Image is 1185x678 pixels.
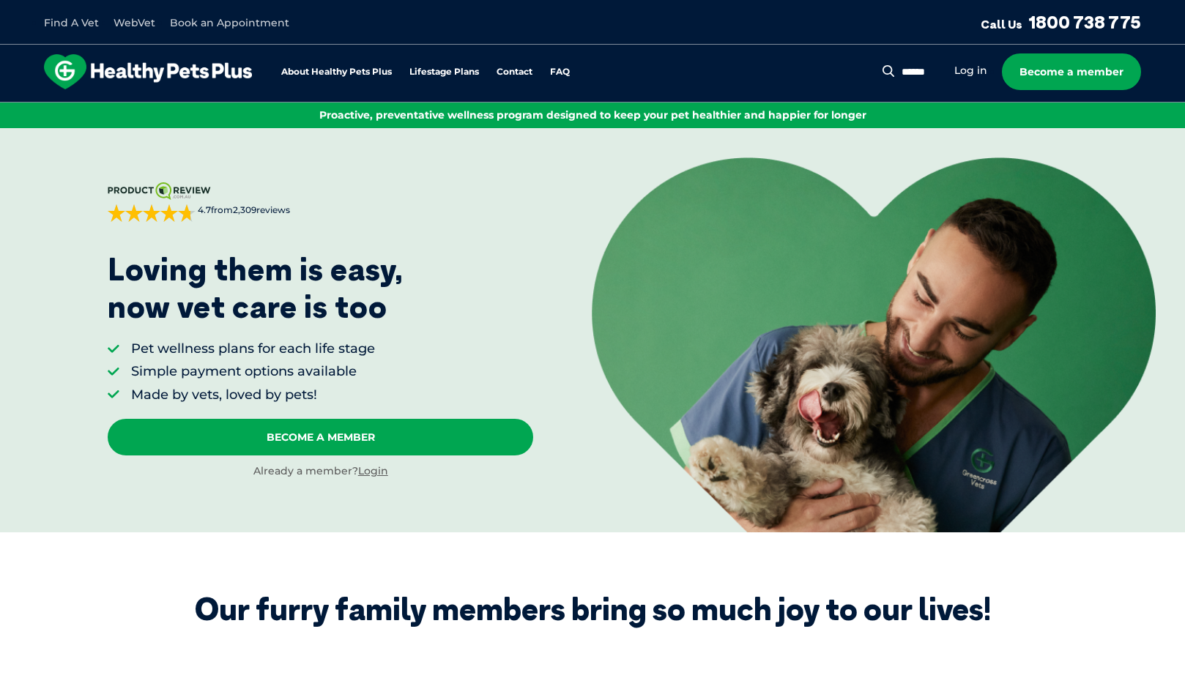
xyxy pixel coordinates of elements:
[1002,53,1141,90] a: Become a member
[108,464,533,479] div: Already a member?
[319,108,866,122] span: Proactive, preventative wellness program designed to keep your pet healthier and happier for longer
[981,17,1022,31] span: Call Us
[233,204,290,215] span: 2,309 reviews
[108,204,196,222] div: 4.7 out of 5 stars
[196,204,290,217] span: from
[170,16,289,29] a: Book an Appointment
[550,67,570,77] a: FAQ
[981,11,1141,33] a: Call Us1800 738 775
[108,251,404,325] p: Loving them is easy, now vet care is too
[131,340,375,358] li: Pet wellness plans for each life stage
[108,182,533,222] a: 4.7from2,309reviews
[131,386,375,404] li: Made by vets, loved by pets!
[592,157,1156,532] img: <p>Loving them is easy, <br /> now vet care is too</p>
[44,16,99,29] a: Find A Vet
[108,419,533,455] a: Become A Member
[131,362,375,381] li: Simple payment options available
[880,64,898,78] button: Search
[114,16,155,29] a: WebVet
[195,591,991,627] div: Our furry family members bring so much joy to our lives!
[497,67,532,77] a: Contact
[954,64,987,78] a: Log in
[358,464,388,477] a: Login
[44,54,252,89] img: hpp-logo
[409,67,479,77] a: Lifestage Plans
[198,204,211,215] strong: 4.7
[281,67,392,77] a: About Healthy Pets Plus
